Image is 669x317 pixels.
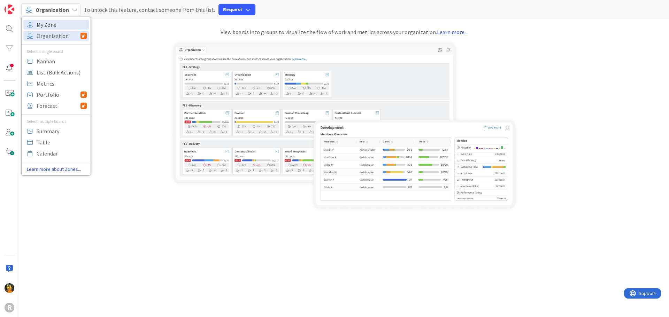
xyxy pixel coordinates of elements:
[22,48,91,55] div: Select a single board
[23,68,89,77] a: List (Bulk Actions)
[5,283,14,293] img: MR
[37,31,80,41] span: Organization
[15,1,32,9] span: Support
[37,148,87,159] span: Calendar
[37,126,87,136] span: Summary
[170,40,518,212] img: organization-zone.png
[22,118,91,125] div: Select multiple boards
[23,79,89,88] a: Metrics
[23,149,89,158] a: Calendar
[37,67,87,78] span: List (Bulk Actions)
[23,90,89,100] a: Portfolio
[37,56,87,66] span: Kanban
[437,29,468,35] a: Learn more...
[5,5,14,14] img: Visit kanbanzone.com
[23,31,89,41] a: Organization
[23,101,89,111] a: Forecast
[36,6,69,13] span: Organization
[37,89,80,100] span: Portfolio
[19,28,669,36] div: View boards into groups to visualize the flow of work and metrics across your organization.
[37,19,87,30] span: My Zone
[37,101,80,111] span: Forecast
[23,20,89,30] a: My Zone
[218,4,255,15] button: Request
[37,137,87,148] span: Table
[23,126,89,136] a: Summary
[22,166,91,173] a: Learn more about Zones...
[23,137,89,147] a: Table
[37,78,87,89] span: Metrics
[23,56,89,66] a: Kanban
[5,303,14,312] div: R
